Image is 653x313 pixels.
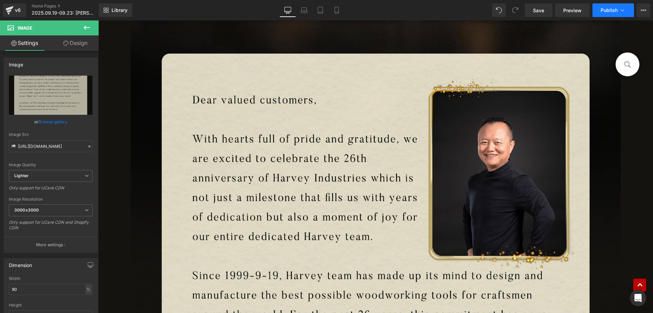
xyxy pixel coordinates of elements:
div: v6 [14,6,22,15]
div: Only support for UCare CDN and Shopify CDN [9,220,93,235]
button: Publish [592,3,634,17]
div: Image Quality [9,162,93,167]
a: New Library [99,3,132,17]
a: Home Pages [32,3,110,9]
a: Design [51,35,100,51]
div: % [85,285,91,294]
div: Height [9,303,93,308]
div: Dimension [9,259,32,268]
span: 2025.09.19-09.23: [PERSON_NAME] 26th Anniversary Massive Sale [32,10,97,16]
span: Preview [563,7,582,14]
b: Lighter [14,173,29,178]
a: Desktop [280,3,296,17]
a: Mobile [329,3,345,17]
input: Link [9,140,93,152]
a: Laptop [296,3,312,17]
div: Open Intercom Messenger [630,290,646,306]
a: v6 [3,3,26,17]
button: Redo [508,3,522,17]
span: Image [18,25,32,31]
span: Publish [601,7,618,13]
span: Save [533,7,544,14]
a: Browse gallery [38,116,67,128]
div: or [9,118,93,125]
input: auto [9,284,93,295]
a: Preview [555,3,590,17]
p: More settings [36,242,63,248]
button: More settings [4,237,97,253]
button: More [637,3,650,17]
div: Only support for UCare CDN [9,185,93,195]
div: Image Resolution [9,197,93,202]
div: Width [9,276,93,281]
a: Tablet [312,3,329,17]
button: Undo [492,3,506,17]
b: 3000x3000 [14,207,39,213]
div: Image Src [9,132,93,137]
div: Image [9,58,23,67]
span: Library [112,7,128,13]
